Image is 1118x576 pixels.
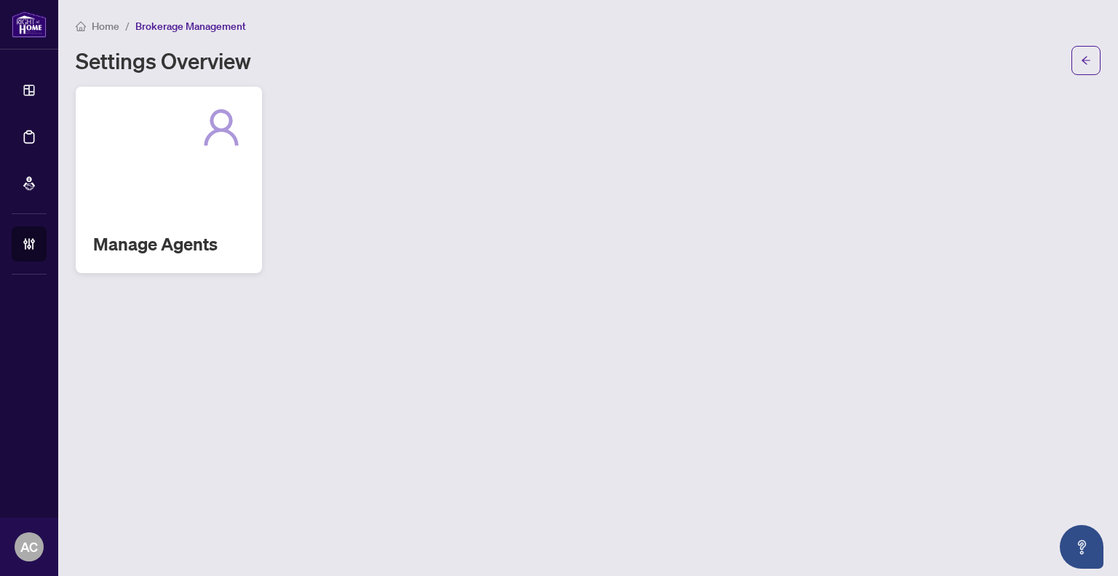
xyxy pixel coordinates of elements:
button: Open asap [1060,525,1103,569]
h2: Manage Agents [93,232,245,256]
img: logo [12,11,47,38]
li: / [125,17,130,34]
span: AC [20,537,38,557]
span: Brokerage Management [135,20,246,33]
span: Home [92,20,119,33]
h1: Settings Overview [76,49,251,72]
span: home [76,21,86,31]
span: arrow-left [1081,55,1091,66]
